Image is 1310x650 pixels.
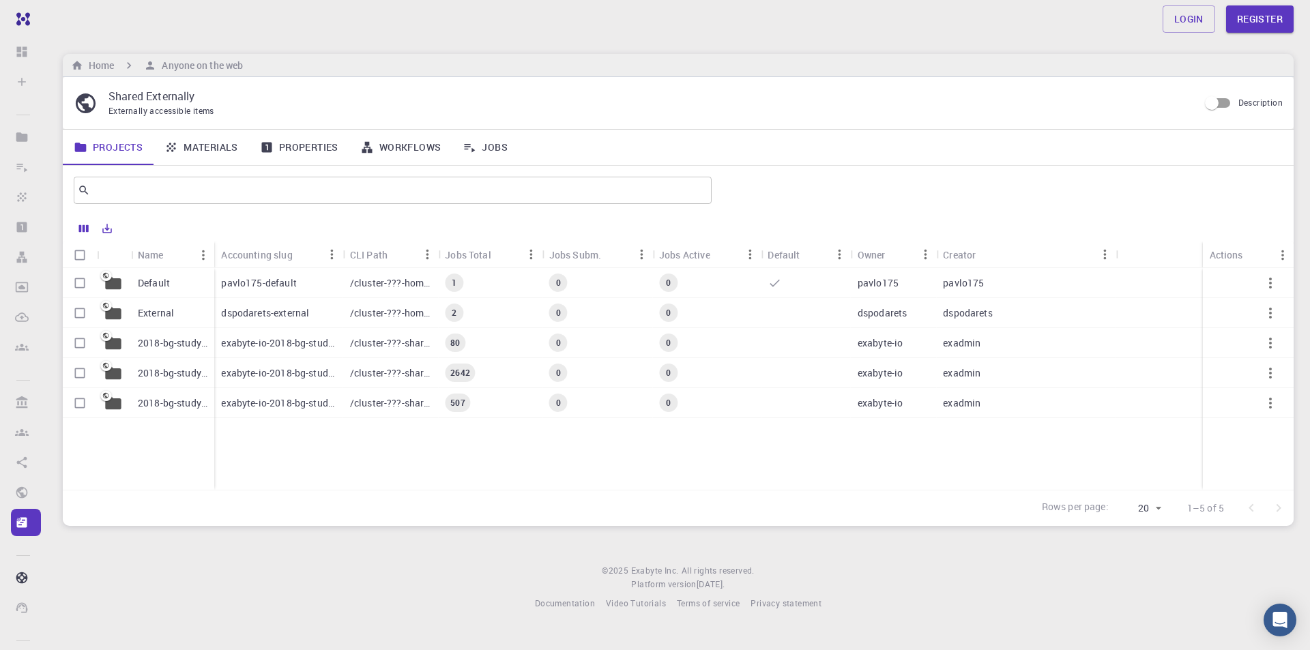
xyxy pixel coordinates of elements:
[164,244,186,266] button: Sort
[551,277,566,289] span: 0
[660,367,676,379] span: 0
[221,241,292,268] div: Accounting slug
[936,241,1116,268] div: Creator
[858,241,886,268] div: Owner
[551,397,566,409] span: 0
[438,241,542,268] div: Jobs Total
[221,366,336,380] p: exabyte-io-2018-bg-study-phase-iii
[943,241,976,268] div: Creator
[829,243,851,265] button: Menu
[535,597,595,610] a: Documentation
[976,243,998,265] button: Sort
[606,597,666,608] span: Video Tutorials
[350,276,431,290] p: /cluster-???-home/pavlo175/pavlo175-default
[97,241,131,268] div: Icon
[631,564,679,578] a: Exabyte Inc.
[677,597,740,610] a: Terms of service
[943,396,980,410] p: exadmin
[1042,500,1109,516] p: Rows per page:
[350,396,431,410] p: /cluster-???-share/groups/exabyte-io/exabyte-io-2018-bg-study-phase-i
[606,597,666,610] a: Video Tutorials
[1238,97,1283,108] span: Description
[943,306,993,320] p: dspodarets
[602,564,630,578] span: © 2025
[11,12,30,26] img: logo
[445,397,470,409] span: 507
[72,218,96,239] button: Columns
[138,306,174,320] p: External
[660,277,676,289] span: 0
[659,241,710,268] div: Jobs Active
[1187,501,1224,515] p: 1–5 of 5
[214,241,343,268] div: Accounting slug
[851,241,936,268] div: Owner
[660,307,676,319] span: 0
[1272,244,1294,266] button: Menu
[138,396,207,410] p: 2018-bg-study-phase-I
[943,336,980,350] p: exadmin
[138,336,207,350] p: 2018-bg-study-phase-i-ph
[542,241,652,268] div: Jobs Subm.
[138,276,170,290] p: Default
[535,597,595,608] span: Documentation
[630,243,652,265] button: Menu
[697,578,725,589] span: [DATE] .
[221,306,309,320] p: dspodarets-external
[445,337,465,349] span: 80
[677,597,740,608] span: Terms of service
[343,241,438,268] div: CLI Path
[350,366,431,380] p: /cluster-???-share/groups/exabyte-io/exabyte-io-2018-bg-study-phase-iii
[943,276,984,290] p: pavlo175
[83,58,114,73] h6: Home
[154,130,249,165] a: Materials
[943,366,980,380] p: exadmin
[138,366,207,380] p: 2018-bg-study-phase-III
[886,243,907,265] button: Sort
[293,243,315,265] button: Sort
[221,396,336,410] p: exabyte-io-2018-bg-study-phase-i
[131,241,214,268] div: Name
[858,306,907,320] p: dspodarets
[858,276,899,290] p: pavlo175
[221,276,296,290] p: pavlo175-default
[156,58,243,73] h6: Anyone on the web
[631,578,696,591] span: Platform version
[445,367,476,379] span: 2642
[349,130,452,165] a: Workflows
[858,366,903,380] p: exabyte-io
[751,597,821,610] a: Privacy statement
[108,88,1188,104] p: Shared Externally
[551,367,566,379] span: 0
[1264,604,1296,636] div: Open Intercom Messenger
[660,397,676,409] span: 0
[68,58,246,73] nav: breadcrumb
[350,306,431,320] p: /cluster-???-home/dspodarets/dspodarets-external
[660,337,676,349] span: 0
[549,241,602,268] div: Jobs Subm.
[521,243,542,265] button: Menu
[138,241,164,268] div: Name
[761,241,850,268] div: Default
[858,336,903,350] p: exabyte-io
[914,243,936,265] button: Menu
[452,130,519,165] a: Jobs
[1114,499,1165,518] div: 20
[445,241,491,268] div: Jobs Total
[1226,5,1294,33] a: Register
[221,336,336,350] p: exabyte-io-2018-bg-study-phase-i-ph
[697,578,725,591] a: [DATE].
[751,597,821,608] span: Privacy statement
[768,241,800,268] div: Default
[682,564,755,578] span: All rights reserved.
[1163,5,1215,33] a: Login
[446,277,462,289] span: 1
[350,241,388,268] div: CLI Path
[739,243,761,265] button: Menu
[446,307,462,319] span: 2
[416,243,438,265] button: Menu
[108,105,214,116] span: Externally accessible items
[551,307,566,319] span: 0
[350,336,431,350] p: /cluster-???-share/groups/exabyte-io/exabyte-io-2018-bg-study-phase-i-ph
[249,130,349,165] a: Properties
[1210,241,1243,268] div: Actions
